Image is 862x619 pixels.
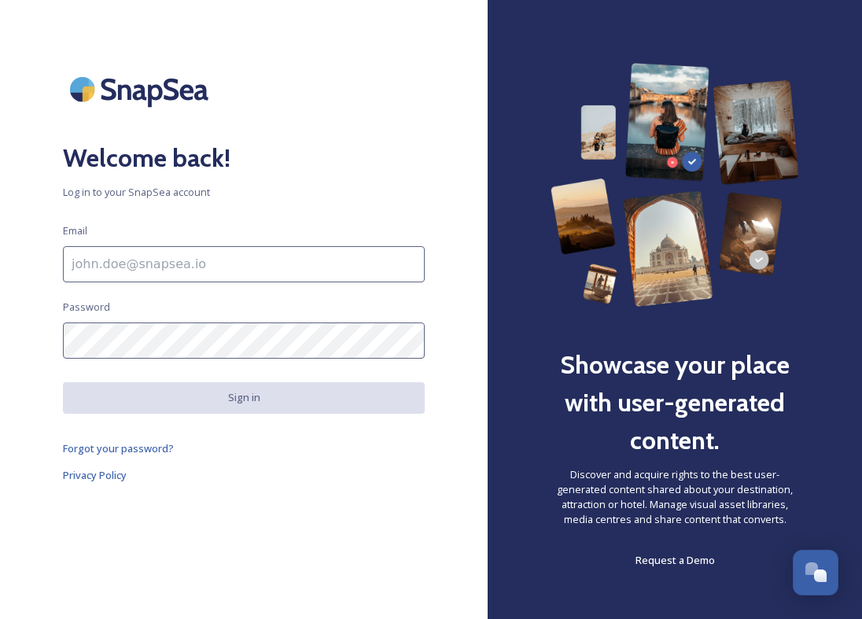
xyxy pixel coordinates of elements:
[635,551,715,569] a: Request a Demo
[63,246,425,282] input: john.doe@snapsea.io
[63,466,425,485] a: Privacy Policy
[63,139,425,177] h2: Welcome back!
[635,553,715,567] span: Request a Demo
[551,467,799,528] span: Discover and acquire rights to the best user-generated content shared about your destination, att...
[551,63,799,307] img: 63b42ca75bacad526042e722_Group%20154-p-800.png
[63,223,87,238] span: Email
[63,185,425,200] span: Log in to your SnapSea account
[551,346,799,459] h2: Showcase your place with user-generated content.
[63,63,220,116] img: SnapSea Logo
[63,439,425,458] a: Forgot your password?
[63,300,110,315] span: Password
[793,550,838,595] button: Open Chat
[63,382,425,413] button: Sign in
[63,441,174,455] span: Forgot your password?
[63,468,127,482] span: Privacy Policy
